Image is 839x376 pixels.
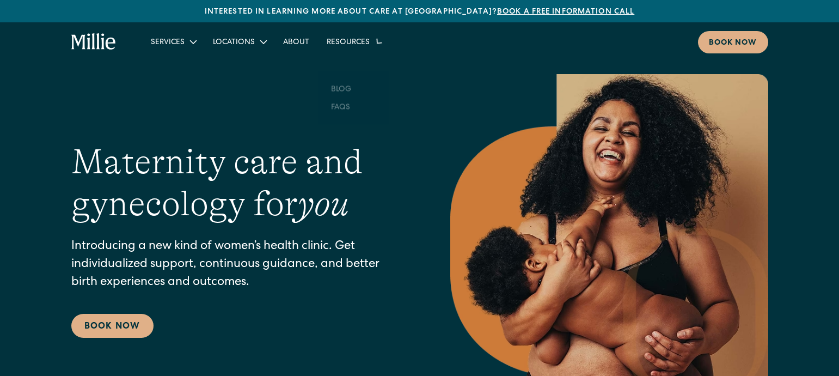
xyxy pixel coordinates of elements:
div: Services [142,33,204,51]
div: Resources [327,37,370,48]
nav: Resources [318,71,389,124]
p: Introducing a new kind of women’s health clinic. Get individualized support, continuous guidance,... [71,238,407,292]
a: Book a free information call [497,8,634,16]
div: Locations [204,33,274,51]
a: Book Now [71,314,154,338]
h1: Maternity care and gynecology for [71,141,407,225]
a: Blog [322,80,360,98]
div: Services [151,37,185,48]
em: you [298,184,349,223]
div: Locations [213,37,255,48]
a: FAQs [322,98,359,116]
a: Book now [698,31,768,53]
a: home [71,33,117,51]
div: Resources [318,33,389,51]
div: Book now [709,38,757,49]
a: About [274,33,318,51]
